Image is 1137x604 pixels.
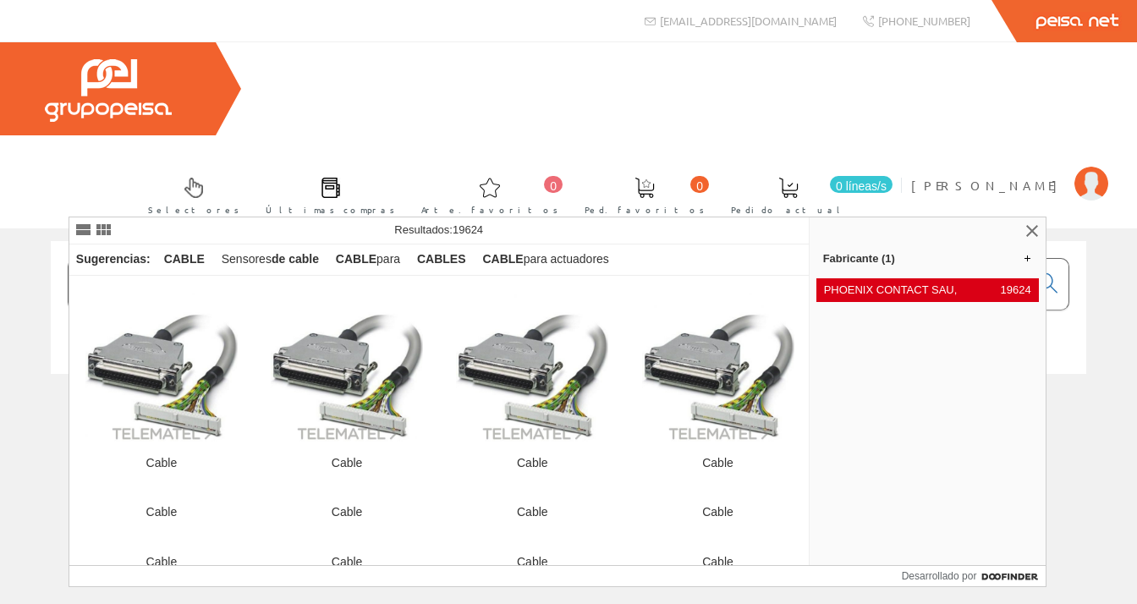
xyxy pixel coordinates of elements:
font: CABLES [417,252,466,266]
font: 19624 [1000,283,1030,296]
a: Cable Cable [69,277,254,491]
font: Cable [146,456,178,469]
font: para actuadores [524,252,609,266]
img: Cable [642,290,794,442]
font: Resultados: [394,223,453,236]
font: Cable [702,456,733,469]
a: Fabricante (1) [810,244,1046,272]
img: Cable [85,290,238,442]
font: Cable [702,505,733,519]
a: Cable Cable [255,277,439,491]
a: Cable [69,491,254,540]
font: Arte. favoritos [421,203,558,216]
font: 0 [550,179,557,193]
font: 19624 [453,223,483,236]
font: CABLE [482,252,523,266]
font: Últimas compras [266,203,395,216]
a: [PERSON_NAME] [911,163,1108,179]
font: Pedido actual [731,203,846,216]
font: Desarrollado por [902,570,977,582]
font: Cable [517,505,548,519]
font: para [376,252,400,266]
a: Selectores [131,163,248,225]
font: Selectores [148,203,239,216]
font: [EMAIL_ADDRESS][DOMAIN_NAME] [660,14,837,28]
font: 0 [696,179,703,193]
a: Últimas compras [249,163,404,225]
img: Cable [271,290,423,442]
a: Cable [440,541,624,590]
a: Cable [625,541,810,590]
font: CABLE [336,252,376,266]
font: Sensores [222,252,272,266]
a: Cable [255,541,439,590]
font: Cable [146,555,178,568]
a: Cable [440,491,624,540]
a: Cable [69,541,254,590]
font: [PHONE_NUMBER] [878,14,970,28]
font: Cable [517,555,548,568]
a: Cable Cable [625,277,810,491]
font: Cable [332,456,363,469]
a: Desarrollado por [902,566,1046,586]
font: [PERSON_NAME] [911,178,1066,193]
font: Sugerencias: [76,252,151,266]
img: Grupo Peisa [45,59,172,122]
font: Fabricante (1) [823,252,895,265]
a: Cable [625,491,810,540]
font: 0 líneas/s [836,179,887,193]
img: Cable [456,290,608,442]
font: PHOENIX CONTACT SAU, [824,283,958,296]
font: Cable [332,505,363,519]
font: Cable [702,555,733,568]
font: Ped. favoritos [585,203,705,216]
font: Cable [332,555,363,568]
font: CABLE [164,252,205,266]
a: Cable [255,491,439,540]
font: de cable [272,252,319,266]
font: Cable [146,505,178,519]
font: Cable [517,456,548,469]
a: Cable Cable [440,277,624,491]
